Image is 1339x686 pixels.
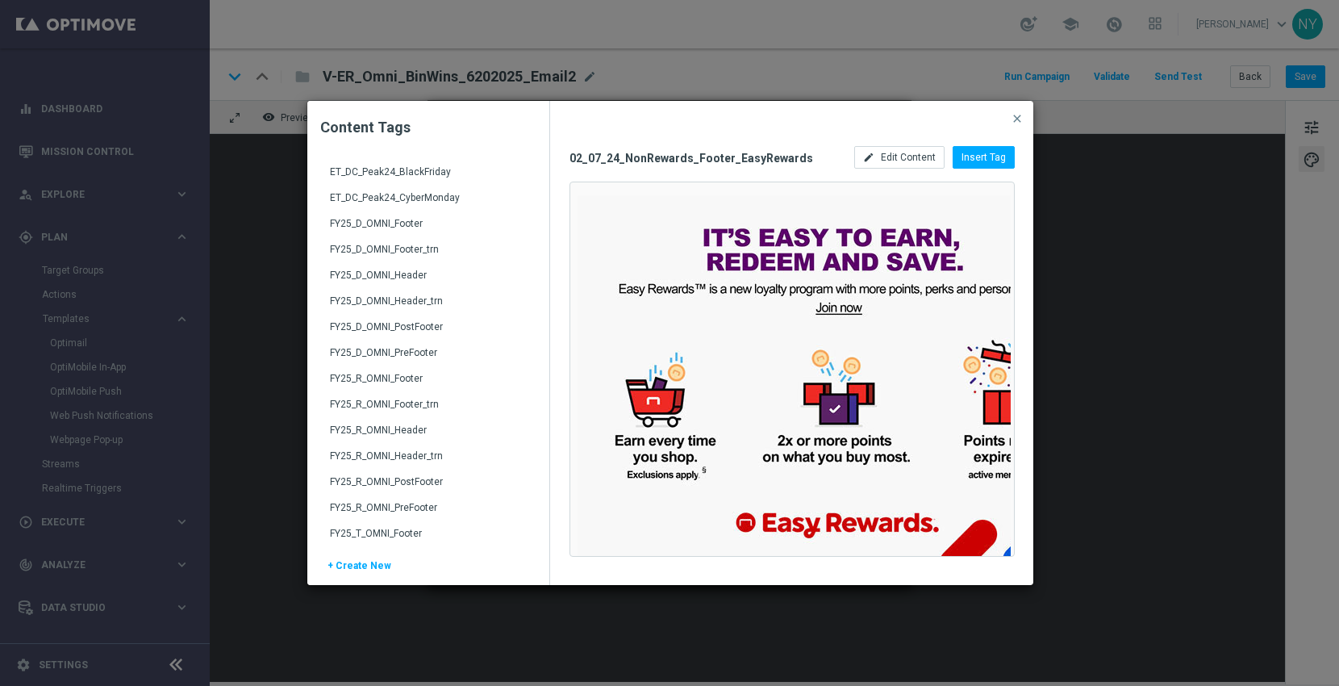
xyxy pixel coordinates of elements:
span: Edit Content [881,152,936,163]
div: Press SPACE to select this row. [311,366,545,391]
div: FY25_D_OMNI_PreFooter [330,346,530,372]
div: Press SPACE to select this row. [311,262,545,288]
div: Press SPACE to select this row. [311,288,545,314]
div: FY25_R_OMNI_PreFooter [330,501,530,527]
div: ET_DC_Peak24_CyberMonday [330,191,530,217]
div: Press SPACE to select this row. [311,443,545,469]
div: Press SPACE to select this row. [311,391,545,417]
div: FY25_R_OMNI_Header_trn [330,450,530,475]
div: FY25_T_OMNI_Footer [330,527,530,553]
span: Insert Tag [961,152,1006,163]
h2: Content Tags [320,118,536,137]
div: FY25_D_OMNI_PostFooter [330,320,530,346]
div: FY25_D_OMNI_Footer [330,217,530,243]
div: Press SPACE to select this row. [311,469,545,495]
div: Press SPACE to select this row. [311,314,545,340]
div: Press SPACE to select this row. [311,185,545,211]
i: edit [863,152,874,163]
div: Press SPACE to select this row. [311,211,545,236]
div: FY25_R_OMNI_Header [330,424,530,450]
div: FY25_R_OMNI_Footer_trn [330,398,530,424]
div: Press SPACE to select this row. [311,236,545,262]
span: 02_07_24_NonRewards_Footer_EasyRewards [569,151,836,165]
div: FY25_R_OMNI_Footer [330,372,530,398]
div: Press SPACE to select this row. [311,159,545,185]
div: Press SPACE to select this row. [311,495,545,521]
div: FY25_R_OMNI_PostFooter [330,475,530,501]
div: Press SPACE to select this row. [311,417,545,443]
span: close [1011,112,1024,125]
div: ET_DC_Peak24_BlackFriday [330,165,530,191]
div: FY25_D_OMNI_Header_trn [330,295,530,320]
div: Press SPACE to select this row. [311,340,545,366]
span: + Create New [327,560,391,584]
div: Press SPACE to select this row. [311,521,545,546]
img: It's easy to earn, redeem and save. Join now. [578,195,1094,558]
div: FY25_D_OMNI_Header [330,269,530,295]
div: FY25_D_OMNI_Footer_trn [330,243,530,269]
